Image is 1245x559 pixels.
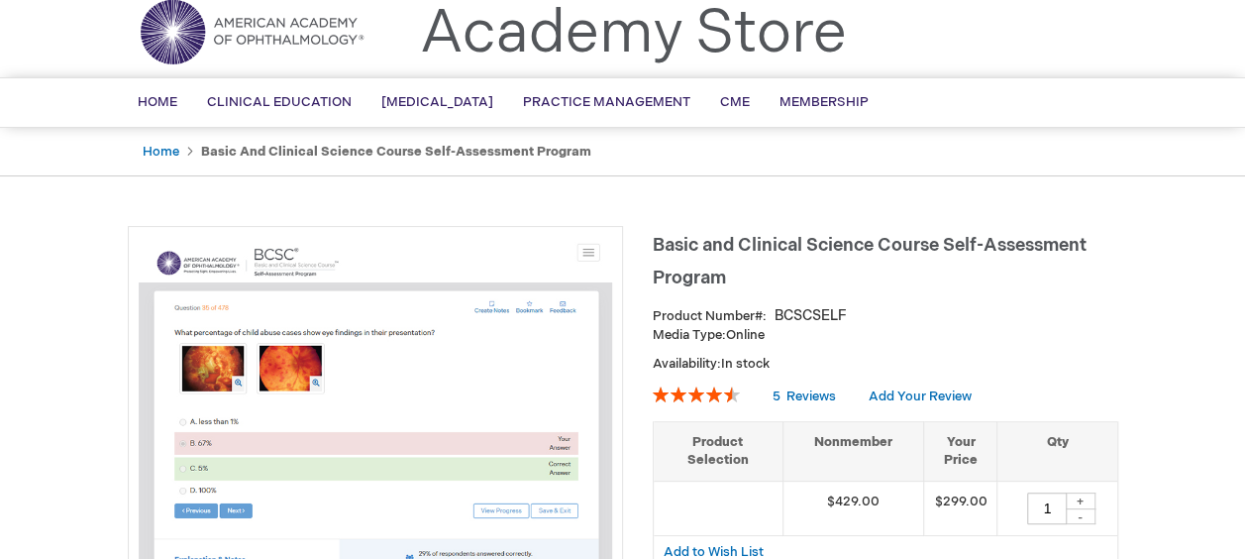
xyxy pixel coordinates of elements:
[653,235,1087,288] span: Basic and Clinical Science Course Self-Assessment Program
[653,327,726,343] strong: Media Type:
[924,421,997,481] th: Your Price
[381,94,493,110] span: [MEDICAL_DATA]
[653,326,1118,345] p: Online
[721,356,770,372] span: In stock
[653,308,767,324] strong: Product Number
[924,481,997,535] td: $299.00
[773,389,780,404] span: 5
[201,144,591,160] strong: Basic and Clinical Science Course Self-Assessment Program
[775,306,847,326] div: BCSCSELF
[138,94,177,110] span: Home
[869,389,972,404] a: Add Your Review
[1027,493,1067,524] input: Qty
[654,421,783,481] th: Product Selection
[523,94,690,110] span: Practice Management
[782,421,924,481] th: Nonmember
[786,389,836,404] span: Reviews
[653,355,1118,374] p: Availability:
[779,94,869,110] span: Membership
[1066,493,1095,509] div: +
[782,481,924,535] td: $429.00
[997,421,1117,481] th: Qty
[720,94,750,110] span: CME
[653,387,740,402] div: 92%
[773,389,839,404] a: 5 Reviews
[143,144,179,160] a: Home
[207,94,352,110] span: Clinical Education
[1066,508,1095,524] div: -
